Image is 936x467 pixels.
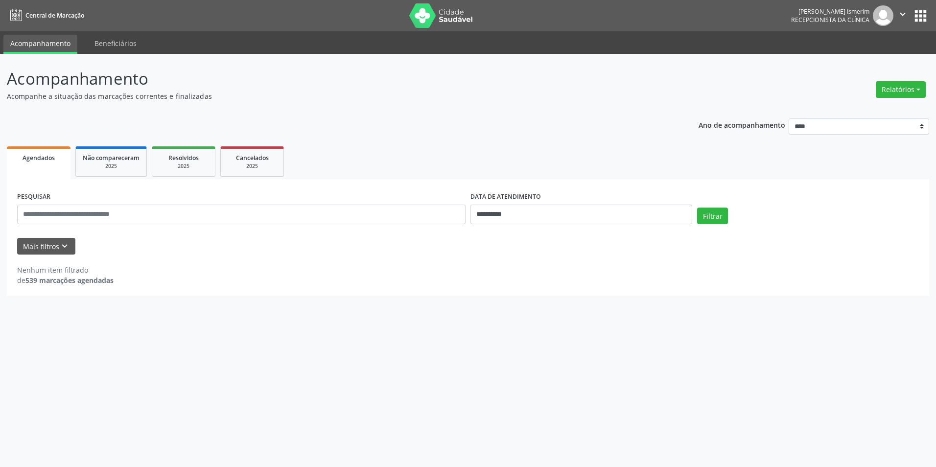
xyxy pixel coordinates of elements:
label: PESQUISAR [17,189,50,205]
p: Ano de acompanhamento [699,118,785,131]
div: Nenhum item filtrado [17,265,114,275]
i: keyboard_arrow_down [59,241,70,252]
div: 2025 [228,163,277,170]
span: Agendados [23,154,55,162]
a: Central de Marcação [7,7,84,23]
span: Não compareceram [83,154,140,162]
img: img [873,5,893,26]
button: apps [912,7,929,24]
span: Central de Marcação [25,11,84,20]
p: Acompanhe a situação das marcações correntes e finalizadas [7,91,653,101]
a: Beneficiários [88,35,143,52]
span: Resolvidos [168,154,199,162]
label: DATA DE ATENDIMENTO [470,189,541,205]
button: Relatórios [876,81,926,98]
div: [PERSON_NAME] Ismerim [791,7,869,16]
div: de [17,275,114,285]
i:  [897,9,908,20]
button: Filtrar [697,208,728,224]
span: Recepcionista da clínica [791,16,869,24]
button:  [893,5,912,26]
a: Acompanhamento [3,35,77,54]
span: Cancelados [236,154,269,162]
p: Acompanhamento [7,67,653,91]
strong: 539 marcações agendadas [25,276,114,285]
div: 2025 [83,163,140,170]
button: Mais filtroskeyboard_arrow_down [17,238,75,255]
div: 2025 [159,163,208,170]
